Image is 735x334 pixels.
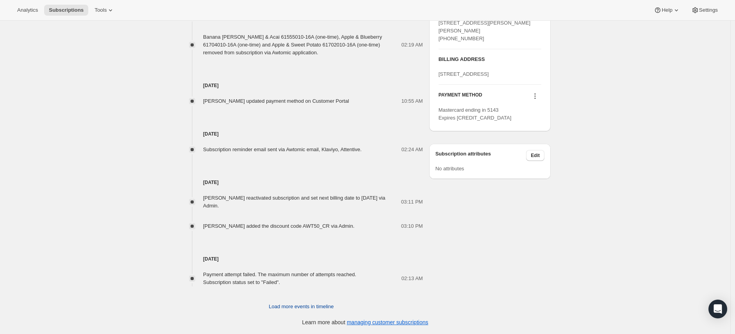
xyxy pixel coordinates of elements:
[264,300,338,313] button: Load more events in timeline
[302,318,428,326] p: Learn more about
[401,41,423,49] span: 02:19 AM
[435,166,464,171] span: No attributes
[203,146,362,152] span: Subscription reminder email sent via Awtomic email, Klaviyo, Attentive.
[401,222,423,230] span: 03:10 PM
[439,107,512,121] span: Mastercard ending in 5143 Expires [CREDIT_CARD_DATA]
[180,179,423,186] h4: [DATE]
[401,275,423,282] span: 02:13 AM
[435,150,526,161] h3: Subscription attributes
[401,146,423,154] span: 02:24 AM
[708,300,727,318] div: Open Intercom Messenger
[269,303,334,311] span: Load more events in timeline
[439,92,482,102] h3: PAYMENT METHOD
[44,5,88,16] button: Subscriptions
[203,271,356,286] div: Payment attempt failed. The maximum number of attempts reached. Subscription status set to "Failed".
[49,7,84,13] span: Subscriptions
[95,7,107,13] span: Tools
[401,97,423,105] span: 10:55 AM
[662,7,672,13] span: Help
[17,7,38,13] span: Analytics
[531,152,540,159] span: Edit
[180,255,423,263] h4: [DATE]
[439,71,489,77] span: [STREET_ADDRESS]
[649,5,685,16] button: Help
[687,5,723,16] button: Settings
[401,198,423,206] span: 03:11 PM
[203,223,355,229] span: [PERSON_NAME] added the discount code AWT50_CR via Admin.
[90,5,119,16] button: Tools
[526,150,544,161] button: Edit
[347,319,428,325] a: managing customer subscriptions
[203,195,385,209] span: [PERSON_NAME] reactivated subscription and set next billing date to [DATE] via Admin.
[203,98,349,104] span: [PERSON_NAME] updated payment method on Customer Portal
[439,55,541,63] h3: BILLING ADDRESS
[203,34,382,55] span: Banana [PERSON_NAME] & Acai 61555010-16A (one-time), Apple & Blueberry 61704010-16A (one-time) an...
[699,7,718,13] span: Settings
[180,130,423,138] h4: [DATE]
[12,5,43,16] button: Analytics
[180,82,423,89] h4: [DATE]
